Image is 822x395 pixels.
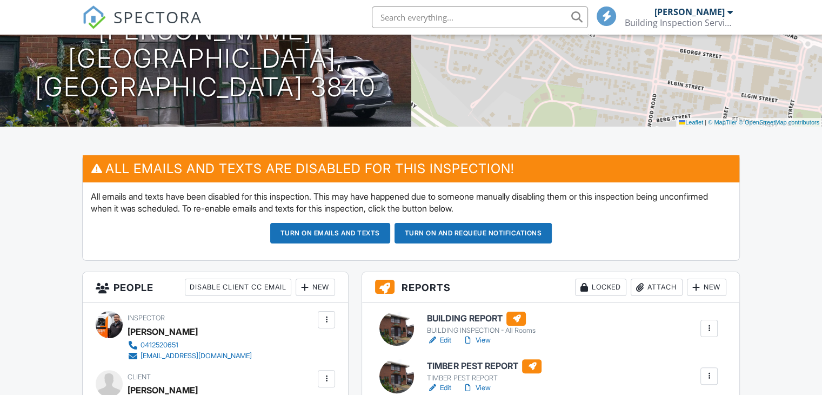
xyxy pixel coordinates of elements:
a: View [462,335,490,346]
div: New [687,279,726,296]
div: Locked [575,279,626,296]
a: BUILDING REPORT BUILDING INSPECTION - All Rooms [427,312,535,335]
img: The Best Home Inspection Software - Spectora [82,5,106,29]
h3: People [83,272,348,303]
a: Edit [427,335,451,346]
div: BUILDING INSPECTION - All Rooms [427,326,535,335]
a: TIMBER PEST REPORT TIMBER PEST REPORT [427,359,542,383]
a: Leaflet [679,119,703,126]
a: 0412520651 [128,340,252,351]
a: © MapTiler [708,119,737,126]
button: Turn on and Requeue Notifications [395,223,552,243]
div: New [296,279,335,296]
span: SPECTORA [113,5,202,28]
h6: BUILDING REPORT [427,312,535,326]
div: [PERSON_NAME] [128,324,198,340]
h3: All emails and texts are disabled for this inspection! [83,155,739,182]
a: Edit [427,383,451,393]
div: [EMAIL_ADDRESS][DOMAIN_NAME] [141,352,252,360]
span: | [705,119,706,126]
div: Building Inspection Services [625,17,733,28]
span: Inspector [128,314,165,322]
a: SPECTORA [82,15,202,37]
div: Attach [631,279,683,296]
input: Search everything... [372,6,588,28]
h6: TIMBER PEST REPORT [427,359,542,373]
a: © OpenStreetMap contributors [739,119,819,126]
a: [EMAIL_ADDRESS][DOMAIN_NAME] [128,351,252,361]
div: 0412520651 [141,341,178,350]
p: All emails and texts have been disabled for this inspection. This may have happened due to someon... [91,190,731,215]
div: [PERSON_NAME] [654,6,725,17]
button: Turn on emails and texts [270,223,390,243]
h3: Reports [362,272,739,303]
div: Disable Client CC Email [185,279,291,296]
div: TIMBER PEST REPORT [427,374,542,383]
span: Client [128,373,151,381]
a: View [462,383,490,393]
